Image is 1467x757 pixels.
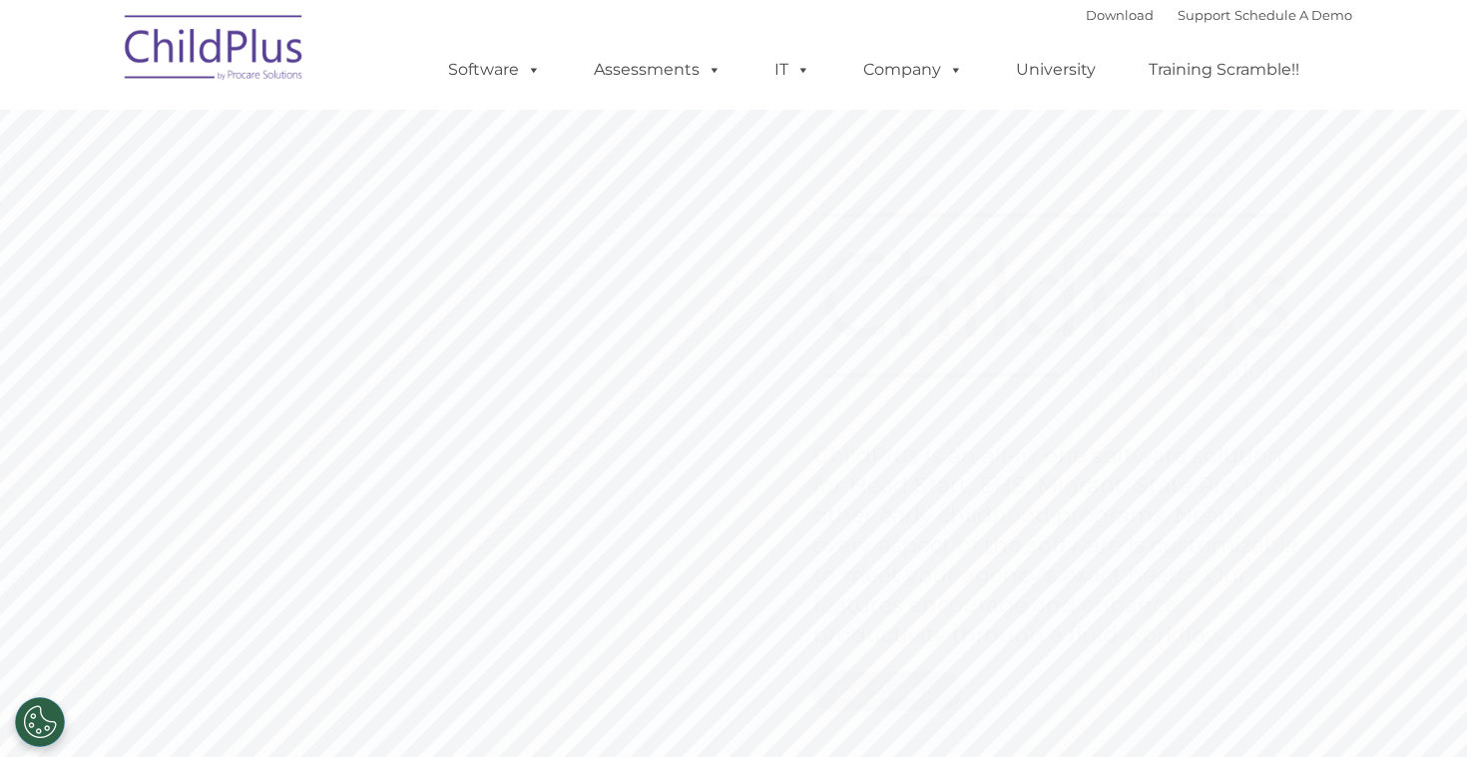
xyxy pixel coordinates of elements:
a: Support [1178,7,1230,23]
a: Get Started [812,671,961,711]
font: | [1086,7,1352,23]
a: Company [843,50,983,90]
a: Training Scramble!! [1129,50,1319,90]
rs-layer: ChildPlus is an all-in-one software solution for Head Start, EHS, Migrant, State Pre-K, or other ... [813,441,1308,650]
a: University [996,50,1116,90]
a: Download [1086,7,1154,23]
a: Schedule A Demo [1234,7,1352,23]
a: IT [754,50,830,90]
a: Software [428,50,561,90]
img: ChildPlus by Procare Solutions [115,1,314,101]
a: Assessments [574,50,741,90]
button: Cookies Settings [15,697,65,747]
